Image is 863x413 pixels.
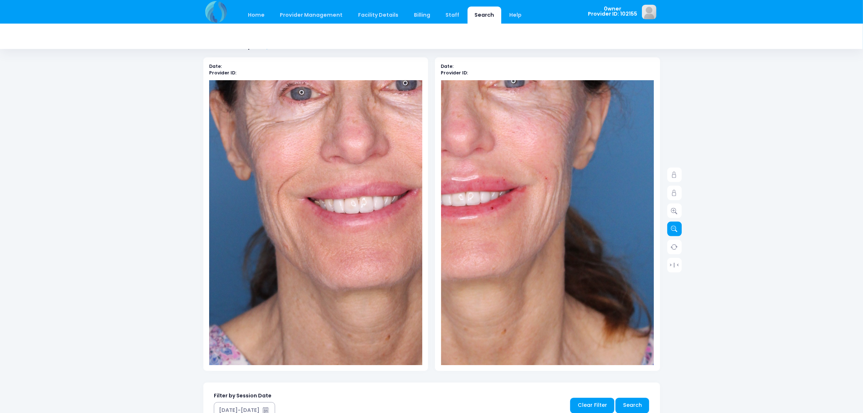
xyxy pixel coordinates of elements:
[502,7,529,24] a: Help
[439,7,466,24] a: Staff
[667,258,682,272] a: > | <
[441,70,468,76] b: Provider ID:
[468,7,501,24] a: Search
[441,63,454,69] b: Date:
[407,7,437,24] a: Billing
[214,392,271,400] label: Filter by Session Date
[351,7,406,24] a: Facility Details
[273,7,350,24] a: Provider Management
[209,70,236,76] b: Provider ID:
[642,5,656,19] img: image
[209,63,222,69] b: Date:
[588,6,637,17] span: 0wner Provider ID: 102155
[241,7,272,24] a: Home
